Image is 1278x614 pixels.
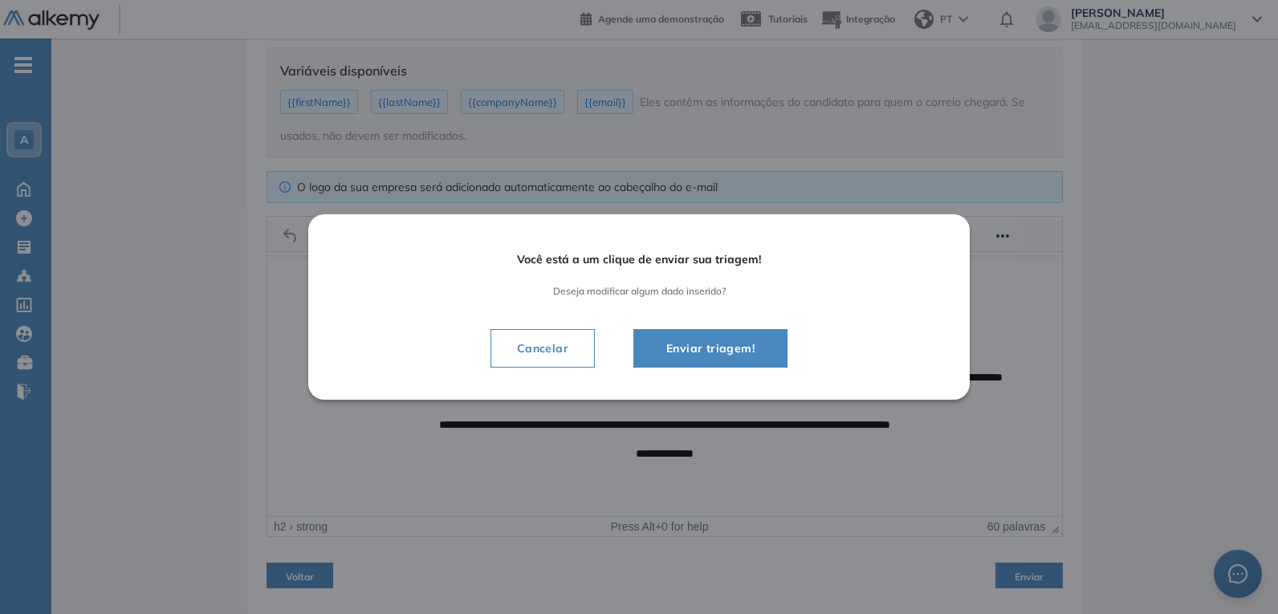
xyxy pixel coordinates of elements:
button: Enviar triagem! [633,329,788,368]
span: Enviar triagem! [653,339,767,358]
span: Cancelar [504,339,581,358]
span: Você está a um clique de enviar sua triagem! [353,253,925,266]
span: Deseja modificar algum dado inserido? [353,286,925,297]
button: Cancelar [490,329,595,368]
body: Área de texto rico. Pressione Alt+0 para ajuda. [8,14,787,207]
